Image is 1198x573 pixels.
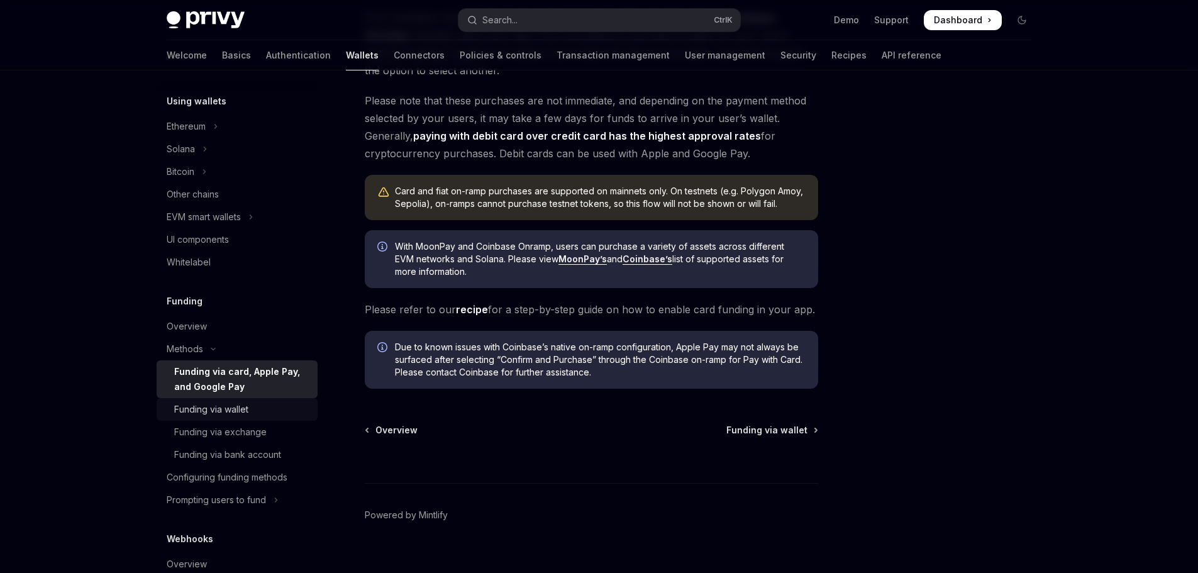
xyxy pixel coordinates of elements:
[924,10,1002,30] a: Dashboard
[834,14,859,26] a: Demo
[167,40,207,70] a: Welcome
[482,13,518,28] div: Search...
[167,470,287,485] div: Configuring funding methods
[365,92,818,162] span: Please note that these purchases are not immediate, and depending on the payment method selected ...
[157,206,318,228] button: Toggle EVM smart wallets section
[458,9,740,31] button: Open search
[167,94,226,109] h5: Using wallets
[157,338,318,360] button: Toggle Methods section
[167,557,207,572] div: Overview
[167,119,206,134] div: Ethereum
[395,341,806,379] span: Due to known issues with Coinbase’s native on-ramp configuration, Apple Pay may not always be sur...
[157,443,318,466] a: Funding via bank account
[174,425,267,440] div: Funding via exchange
[157,466,318,489] a: Configuring funding methods
[375,424,418,437] span: Overview
[395,185,806,210] div: Card and fiat on-ramp purchases are supported on mainnets only. On testnets (e.g. Polygon Amoy, S...
[157,160,318,183] button: Toggle Bitcoin section
[167,232,229,247] div: UI components
[377,186,390,199] svg: Warning
[157,138,318,160] button: Toggle Solana section
[167,164,194,179] div: Bitcoin
[365,509,448,521] a: Powered by Mintlify
[780,40,816,70] a: Security
[157,421,318,443] a: Funding via exchange
[882,40,941,70] a: API reference
[167,187,219,202] div: Other chains
[685,40,765,70] a: User management
[394,40,445,70] a: Connectors
[167,319,207,334] div: Overview
[174,447,281,462] div: Funding via bank account
[714,15,733,25] span: Ctrl K
[558,253,607,265] a: MoonPay’s
[157,115,318,138] button: Toggle Ethereum section
[222,40,251,70] a: Basics
[167,294,202,309] h5: Funding
[395,240,806,278] span: With MoonPay and Coinbase Onramp, users can purchase a variety of assets across different EVM net...
[167,142,195,157] div: Solana
[157,183,318,206] a: Other chains
[456,303,488,316] a: recipe
[831,40,867,70] a: Recipes
[460,40,541,70] a: Policies & controls
[266,40,331,70] a: Authentication
[365,301,818,318] span: Please refer to our for a step-by-step guide on how to enable card funding in your app.
[377,242,390,254] svg: Info
[157,398,318,421] a: Funding via wallet
[1012,10,1032,30] button: Toggle dark mode
[377,342,390,355] svg: Info
[157,489,318,511] button: Toggle Prompting users to fund section
[874,14,909,26] a: Support
[167,342,203,357] div: Methods
[167,209,241,225] div: EVM smart wallets
[157,315,318,338] a: Overview
[623,253,672,265] a: Coinbase’s
[174,364,310,394] div: Funding via card, Apple Pay, and Google Pay
[157,360,318,398] a: Funding via card, Apple Pay, and Google Pay
[167,11,245,29] img: dark logo
[157,251,318,274] a: Whitelabel
[726,424,807,437] span: Funding via wallet
[167,255,211,270] div: Whitelabel
[167,531,213,547] h5: Webhooks
[557,40,670,70] a: Transaction management
[413,130,761,142] strong: paying with debit card over credit card has the highest approval rates
[726,424,817,437] a: Funding via wallet
[167,492,266,508] div: Prompting users to fund
[366,424,418,437] a: Overview
[346,40,379,70] a: Wallets
[934,14,982,26] span: Dashboard
[174,402,248,417] div: Funding via wallet
[157,228,318,251] a: UI components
